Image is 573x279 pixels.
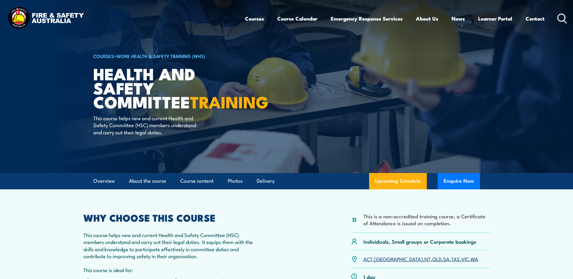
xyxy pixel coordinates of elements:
a: Work Health & Safety Training (WHS) [117,53,205,59]
a: Photos [228,173,243,189]
a: Course content [180,173,214,189]
h2: WHY CHOOSE THIS COURSE [83,213,260,222]
li: This is a non-accredited training course, a Certificate of Attendance is issued on completion. [363,213,490,227]
a: QLD [432,255,442,262]
a: Learner Portal [478,11,512,27]
a: Course Calendar [277,11,317,27]
a: Delivery [257,173,275,189]
a: News [452,11,465,27]
p: , , , , , , , [363,255,478,262]
p: This course helps new and current Health and Safety Committee (HSC) members understand and carry ... [93,114,204,136]
a: Contact [526,11,545,27]
p: Individuals, Small groups or Corporate bookings [363,238,476,245]
a: COURSES [93,53,114,59]
a: Overview [93,173,115,189]
strong: TRAINING [190,89,269,114]
a: ACT [363,255,373,262]
a: VIC [461,255,469,262]
a: SA [443,255,449,262]
a: About Us [416,11,438,27]
a: NT [424,255,431,262]
a: WA [471,255,478,262]
p: This course is ideal for: [83,266,260,273]
a: About the course [129,173,166,189]
a: Upcoming Schedule [369,173,427,189]
a: TAS [451,255,460,262]
h1: Health and Safety Committee [93,66,243,109]
h6: > [93,52,243,59]
button: Enquire Now [438,173,480,189]
a: [GEOGRAPHIC_DATA] [374,255,423,262]
p: This course helps new and current Health and Safety Committee (HSC) members understand and carry ... [83,231,260,260]
a: Courses [245,11,264,27]
a: Emergency Response Services [331,11,403,27]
